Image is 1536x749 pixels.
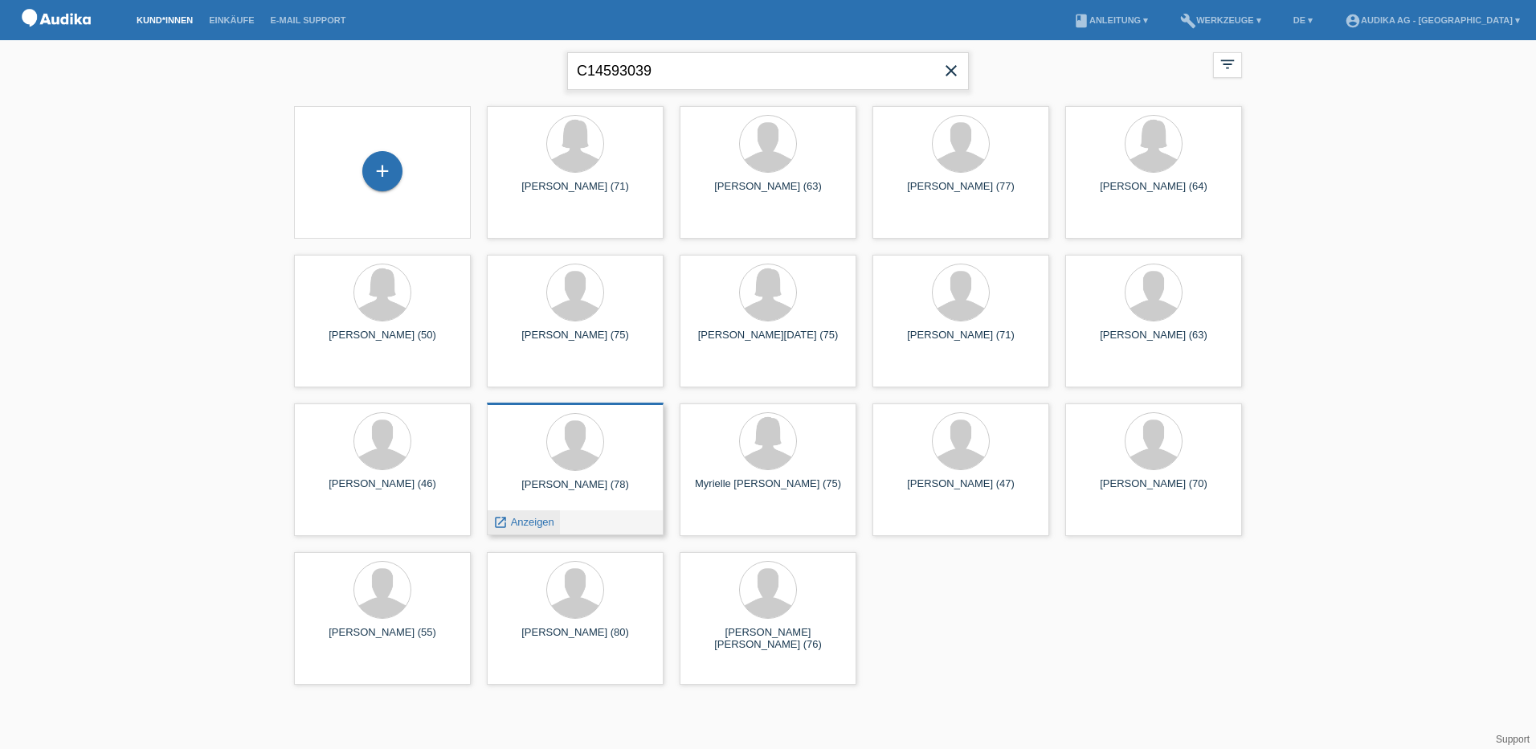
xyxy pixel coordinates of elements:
[885,180,1036,206] div: [PERSON_NAME] (77)
[493,516,554,528] a: launch Anzeigen
[1219,55,1236,73] i: filter_list
[692,626,844,652] div: [PERSON_NAME] [PERSON_NAME] (76)
[1172,15,1269,25] a: buildWerkzeuge ▾
[1345,13,1361,29] i: account_circle
[1285,15,1321,25] a: DE ▾
[307,477,458,503] div: [PERSON_NAME] (46)
[1065,15,1156,25] a: bookAnleitung ▾
[567,52,969,90] input: Suche...
[692,180,844,206] div: [PERSON_NAME] (63)
[1073,13,1089,29] i: book
[307,626,458,652] div: [PERSON_NAME] (55)
[692,477,844,503] div: Myrielle [PERSON_NAME] (75)
[942,61,961,80] i: close
[1078,477,1229,503] div: [PERSON_NAME] (70)
[263,15,354,25] a: E-Mail Support
[885,477,1036,503] div: [PERSON_NAME] (47)
[500,478,651,504] div: [PERSON_NAME] (78)
[500,626,651,652] div: [PERSON_NAME] (80)
[692,329,844,354] div: [PERSON_NAME][DATE] (75)
[1337,15,1528,25] a: account_circleAudika AG - [GEOGRAPHIC_DATA] ▾
[201,15,262,25] a: Einkäufe
[511,516,554,528] span: Anzeigen
[885,329,1036,354] div: [PERSON_NAME] (71)
[493,515,508,530] i: launch
[1180,13,1196,29] i: build
[129,15,201,25] a: Kund*innen
[307,329,458,354] div: [PERSON_NAME] (50)
[1496,734,1530,745] a: Support
[363,158,402,185] div: Kund*in hinzufügen
[1078,180,1229,206] div: [PERSON_NAME] (64)
[1078,329,1229,354] div: [PERSON_NAME] (63)
[500,180,651,206] div: [PERSON_NAME] (71)
[16,31,96,43] a: POS — MF Group
[500,329,651,354] div: [PERSON_NAME] (75)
